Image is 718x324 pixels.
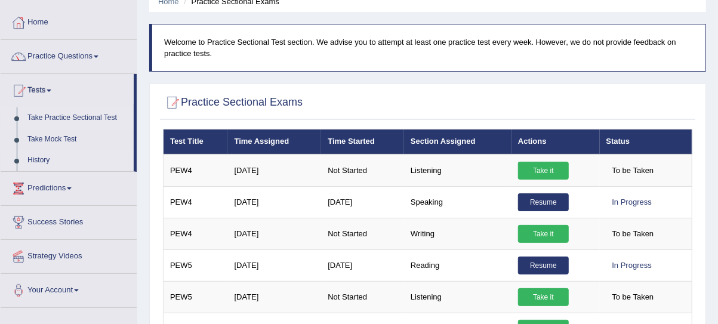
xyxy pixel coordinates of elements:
span: To be Taken [606,288,660,306]
td: Speaking [404,186,511,218]
td: Not Started [321,155,404,187]
th: Section Assigned [404,129,511,155]
span: To be Taken [606,225,660,243]
th: Actions [511,129,600,155]
td: Not Started [321,218,404,249]
span: To be Taken [606,162,660,180]
a: Practice Questions [1,40,137,70]
td: [DATE] [321,186,404,218]
td: Writing [404,218,511,249]
th: Time Assigned [228,129,322,155]
p: Welcome to Practice Sectional Test section. We advise you to attempt at least one practice test e... [164,36,694,59]
a: Take it [518,162,569,180]
td: [DATE] [321,249,404,281]
a: Strategy Videos [1,240,137,270]
td: Not Started [321,281,404,313]
td: [DATE] [228,186,322,218]
a: Tests [1,74,134,104]
td: [DATE] [228,218,322,249]
div: In Progress [606,193,658,211]
td: Listening [404,155,511,187]
a: Take Practice Sectional Test [22,107,134,129]
a: Resume [518,193,569,211]
a: Take it [518,225,569,243]
td: [DATE] [228,281,322,313]
td: PEW5 [164,281,228,313]
td: [DATE] [228,249,322,281]
td: PEW5 [164,249,228,281]
a: Take it [518,288,569,306]
td: Listening [404,281,511,313]
td: [DATE] [228,155,322,187]
a: Success Stories [1,206,137,236]
a: Your Account [1,274,137,304]
td: PEW4 [164,155,228,187]
th: Time Started [321,129,404,155]
a: Take Mock Test [22,129,134,150]
a: Resume [518,257,569,274]
a: Home [1,6,137,36]
th: Status [600,129,692,155]
a: Predictions [1,172,137,202]
div: In Progress [606,257,658,274]
td: PEW4 [164,218,228,249]
h2: Practice Sectional Exams [163,94,303,112]
a: History [22,150,134,171]
th: Test Title [164,129,228,155]
td: PEW4 [164,186,228,218]
td: Reading [404,249,511,281]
